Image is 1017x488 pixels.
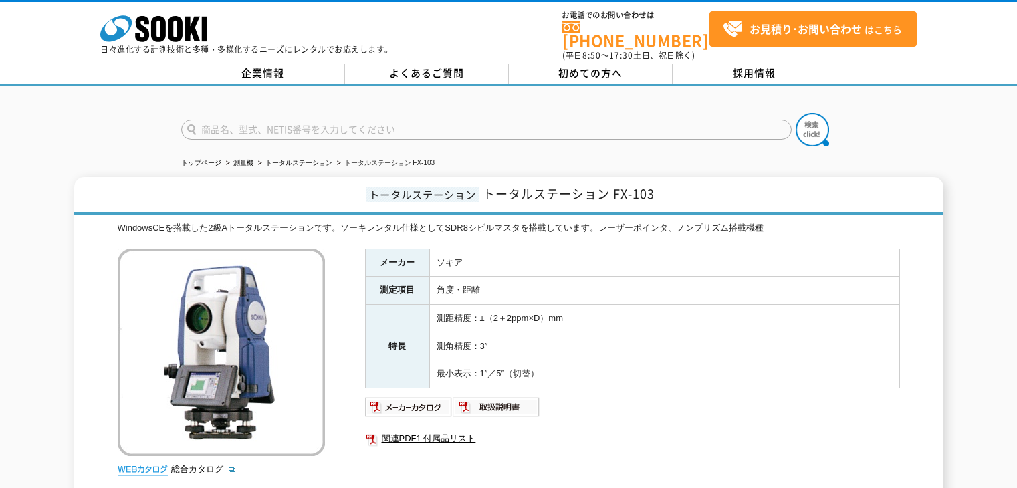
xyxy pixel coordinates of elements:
[453,396,540,418] img: 取扱説明書
[558,66,623,80] span: 初めての方へ
[118,463,168,476] img: webカタログ
[562,11,709,19] span: お電話でのお問い合わせは
[365,249,429,277] th: メーカー
[673,64,836,84] a: 採用情報
[609,49,633,62] span: 17:30
[453,405,540,415] a: 取扱説明書
[429,277,899,305] td: 角度・距離
[100,45,393,53] p: 日々進化する計測技術と多種・多様化するニーズにレンタルでお応えします。
[509,64,673,84] a: 初めての方へ
[365,277,429,305] th: 測定項目
[365,405,453,415] a: メーカーカタログ
[171,464,237,474] a: 総合カタログ
[181,120,792,140] input: 商品名、型式、NETIS番号を入力してください
[365,430,900,447] a: 関連PDF1 付属品リスト
[334,156,435,170] li: トータルステーション FX-103
[345,64,509,84] a: よくあるご質問
[709,11,917,47] a: お見積り･お問い合わせはこちら
[429,249,899,277] td: ソキア
[750,21,862,37] strong: お見積り･お問い合わせ
[562,49,695,62] span: (平日 ～ 土日、祝日除く)
[118,249,325,456] img: トータルステーション FX-103
[582,49,601,62] span: 8:50
[365,396,453,418] img: メーカーカタログ
[796,113,829,146] img: btn_search.png
[365,305,429,388] th: 特長
[723,19,902,39] span: はこちら
[181,64,345,84] a: 企業情報
[181,159,221,166] a: トップページ
[233,159,253,166] a: 測量機
[429,305,899,388] td: 測距精度：±（2＋2ppm×D）mm 測角精度：3″ 最小表示：1″／5″（切替）
[118,221,900,235] div: WindowsCEを搭載した2級Aトータルステーションです。ソーキレンタル仕様としてSDR8シビルマスタを搭載しています。レーザーポインタ、ノンプリズム搭載機種
[483,185,655,203] span: トータルステーション FX-103
[562,21,709,48] a: [PHONE_NUMBER]
[265,159,332,166] a: トータルステーション
[366,187,479,202] span: トータルステーション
